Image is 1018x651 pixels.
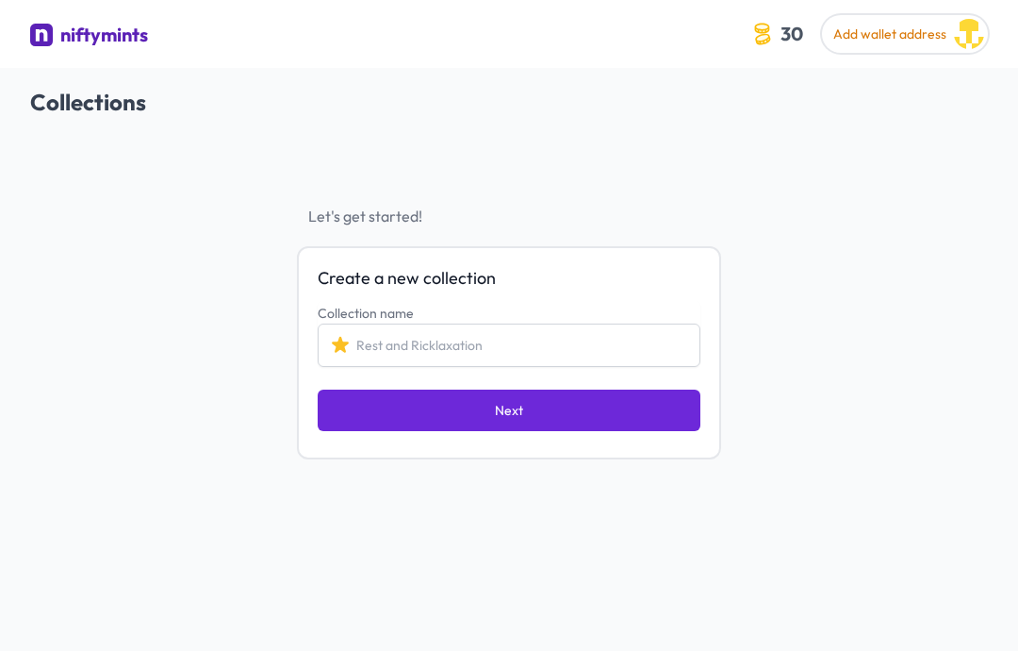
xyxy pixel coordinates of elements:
[744,15,814,52] button: 30
[822,15,988,53] button: Add wallet address
[318,267,700,290] span: Create a new collection
[30,22,148,53] a: niftymints
[318,305,414,322] label: Collection name
[777,19,807,48] span: 30
[495,401,523,420] span: Next
[318,324,700,367] input: Rest and Ricklaxation
[833,25,946,42] span: Add wallet address
[747,19,777,48] img: coin-icon.3a8a4044.svg
[297,205,721,227] span: Let's get started!
[30,87,988,117] h2: Collections
[954,19,984,49] img: Lin Dog
[60,22,148,48] div: niftymints
[318,390,700,431] button: Next
[30,24,53,46] img: niftymints logo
